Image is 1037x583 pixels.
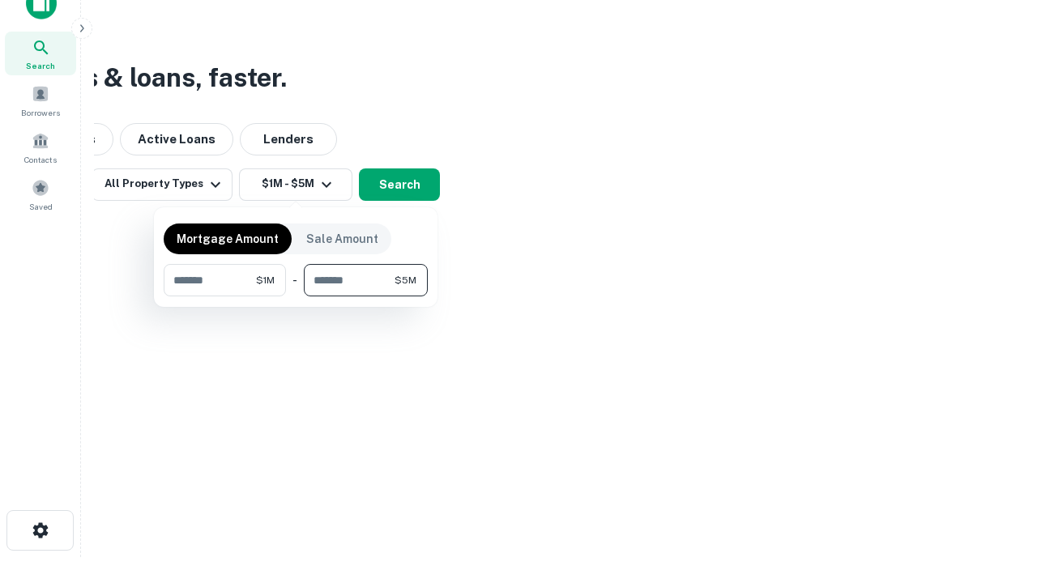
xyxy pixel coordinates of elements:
[177,230,279,248] p: Mortgage Amount
[956,453,1037,531] iframe: Chat Widget
[292,264,297,296] div: -
[256,273,275,287] span: $1M
[395,273,416,287] span: $5M
[306,230,378,248] p: Sale Amount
